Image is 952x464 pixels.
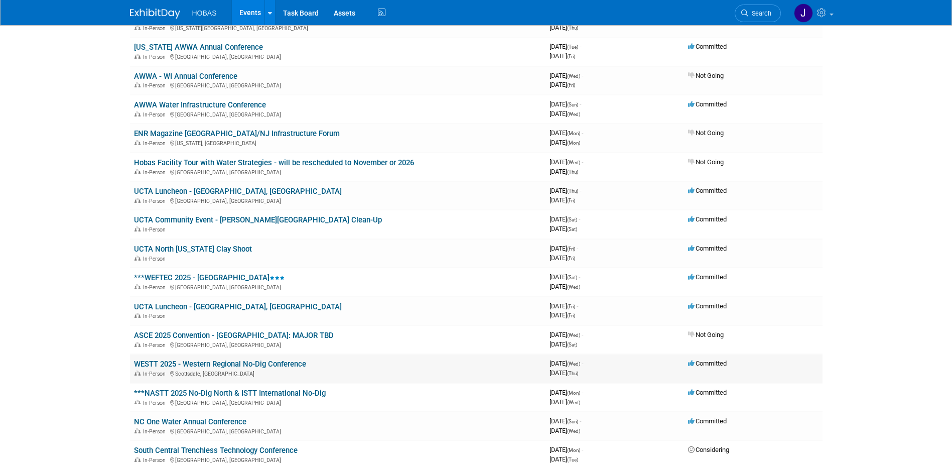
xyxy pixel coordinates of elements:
[550,100,581,108] span: [DATE]
[567,284,580,290] span: (Wed)
[550,43,581,50] span: [DATE]
[134,457,141,462] img: In-Person Event
[550,455,578,463] span: [DATE]
[134,446,298,455] a: South Central Trenchless Technology Conference
[134,360,306,369] a: WESTT 2025 - Western Regional No-Dig Conference
[550,72,583,79] span: [DATE]
[134,283,541,291] div: [GEOGRAPHIC_DATA], [GEOGRAPHIC_DATA]
[134,398,541,406] div: [GEOGRAPHIC_DATA], [GEOGRAPHIC_DATA]
[567,419,578,424] span: (Sun)
[567,304,575,309] span: (Fri)
[550,273,580,281] span: [DATE]
[567,256,575,261] span: (Fri)
[143,342,169,349] span: In-Person
[134,302,342,311] a: UCTA Luncheon - [GEOGRAPHIC_DATA], [GEOGRAPHIC_DATA]
[567,131,580,136] span: (Mon)
[567,361,580,367] span: (Wed)
[143,198,169,204] span: In-Person
[134,52,541,60] div: [GEOGRAPHIC_DATA], [GEOGRAPHIC_DATA]
[580,417,581,425] span: -
[688,331,724,338] span: Not Going
[134,226,141,231] img: In-Person Event
[550,129,583,137] span: [DATE]
[550,283,580,290] span: [DATE]
[567,457,578,462] span: (Tue)
[567,246,575,252] span: (Fri)
[143,428,169,435] span: In-Person
[688,245,727,252] span: Committed
[143,82,169,89] span: In-Person
[688,158,724,166] span: Not Going
[567,313,575,318] span: (Fri)
[567,54,575,59] span: (Fri)
[794,4,813,23] img: Jamie Coe
[582,331,583,338] span: -
[550,398,580,406] span: [DATE]
[134,427,541,435] div: [GEOGRAPHIC_DATA], [GEOGRAPHIC_DATA]
[134,215,382,224] a: UCTA Community Event - [PERSON_NAME][GEOGRAPHIC_DATA] Clean-Up
[192,9,217,17] span: HOBAS
[550,360,583,367] span: [DATE]
[550,389,583,396] span: [DATE]
[550,446,583,453] span: [DATE]
[550,187,581,194] span: [DATE]
[143,54,169,60] span: In-Person
[134,256,141,261] img: In-Person Event
[550,24,578,31] span: [DATE]
[130,9,180,19] img: ExhibitDay
[134,342,141,347] img: In-Person Event
[134,313,141,318] img: In-Person Event
[567,160,580,165] span: (Wed)
[143,256,169,262] span: In-Person
[550,417,581,425] span: [DATE]
[567,111,580,117] span: (Wed)
[550,196,575,204] span: [DATE]
[688,389,727,396] span: Committed
[567,371,578,376] span: (Thu)
[688,417,727,425] span: Committed
[748,10,771,17] span: Search
[550,311,575,319] span: [DATE]
[134,110,541,118] div: [GEOGRAPHIC_DATA], [GEOGRAPHIC_DATA]
[688,129,724,137] span: Not Going
[134,400,141,405] img: In-Person Event
[134,82,141,87] img: In-Person Event
[567,447,580,453] span: (Mon)
[567,102,578,107] span: (Sun)
[143,457,169,463] span: In-Person
[580,187,581,194] span: -
[134,340,541,349] div: [GEOGRAPHIC_DATA], [GEOGRAPHIC_DATA]
[567,226,577,232] span: (Sat)
[134,168,541,176] div: [GEOGRAPHIC_DATA], [GEOGRAPHIC_DATA]
[550,168,578,175] span: [DATE]
[134,140,141,145] img: In-Person Event
[567,428,580,434] span: (Wed)
[550,225,577,233] span: [DATE]
[134,331,334,340] a: ASCE 2025 Convention - [GEOGRAPHIC_DATA]: MAJOR TBD
[582,158,583,166] span: -
[143,169,169,176] span: In-Person
[567,44,578,50] span: (Tue)
[550,158,583,166] span: [DATE]
[134,198,141,203] img: In-Person Event
[567,140,580,146] span: (Mon)
[143,371,169,377] span: In-Person
[550,302,578,310] span: [DATE]
[134,371,141,376] img: In-Person Event
[582,360,583,367] span: -
[580,43,581,50] span: -
[567,198,575,203] span: (Fri)
[580,100,581,108] span: -
[134,81,541,89] div: [GEOGRAPHIC_DATA], [GEOGRAPHIC_DATA]
[567,25,578,31] span: (Thu)
[134,455,541,463] div: [GEOGRAPHIC_DATA], [GEOGRAPHIC_DATA]
[688,43,727,50] span: Committed
[143,25,169,32] span: In-Person
[688,446,729,453] span: Considering
[134,369,541,377] div: Scottsdale, [GEOGRAPHIC_DATA]
[134,245,252,254] a: UCTA North [US_STATE] Clay Shoot
[577,302,578,310] span: -
[567,217,577,222] span: (Sat)
[134,273,285,282] a: ***WEFTEC 2025 - [GEOGRAPHIC_DATA]
[582,446,583,453] span: -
